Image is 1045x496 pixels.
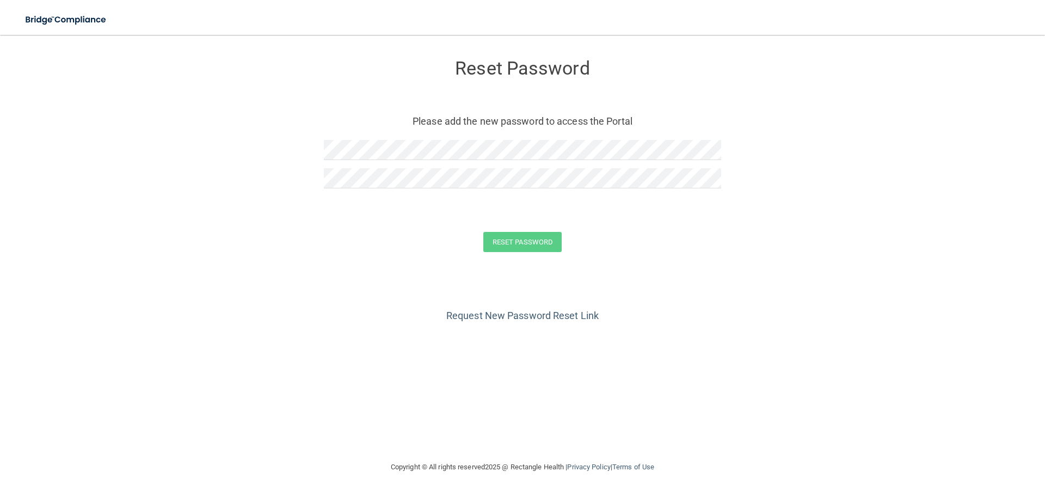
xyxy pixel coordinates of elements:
a: Privacy Policy [567,463,610,471]
a: Terms of Use [612,463,654,471]
h3: Reset Password [324,58,721,78]
button: Reset Password [483,232,562,252]
a: Request New Password Reset Link [446,310,599,321]
p: Please add the new password to access the Portal [332,112,713,130]
img: bridge_compliance_login_screen.278c3ca4.svg [16,9,116,31]
div: Copyright © All rights reserved 2025 @ Rectangle Health | | [324,450,721,485]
